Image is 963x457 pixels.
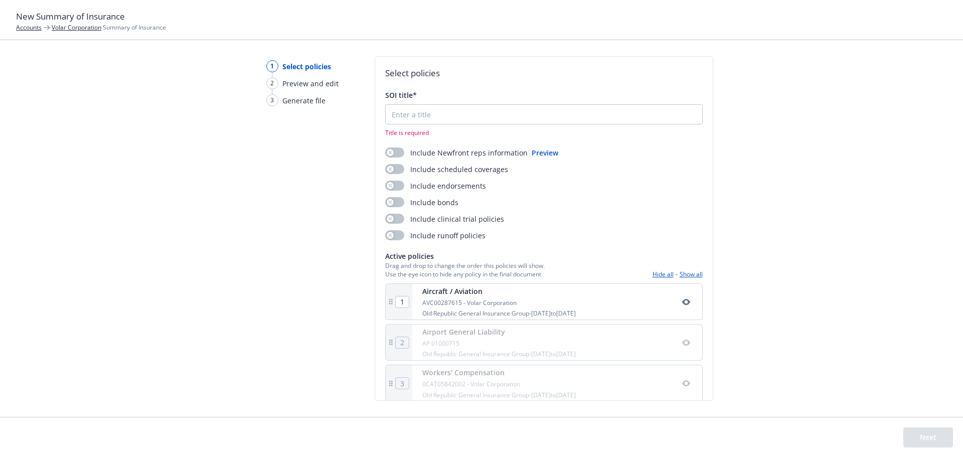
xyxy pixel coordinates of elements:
span: Active policies [385,251,545,261]
div: Workers' Compensation [422,367,576,378]
span: Select policies [282,61,331,72]
span: Generate file [282,95,326,106]
div: 1 [266,60,278,72]
div: Include Newfront reps information [385,147,528,158]
button: Preview [532,147,558,158]
span: Title is required [385,128,703,137]
div: Include endorsements [385,181,486,191]
div: 0CAT05842002 - Volar Corporation [422,380,576,388]
span: Preview and edit [282,78,339,89]
div: Airport General LiabilityAP 01000715Old Republic General Insurance Group-[DATE]to[DATE] [385,324,703,361]
div: Airport General Liability [422,327,576,337]
div: Old Republic General Insurance Group - [DATE] to [DATE] [422,391,576,399]
h1: New Summary of Insurance [16,10,947,23]
div: Old Republic General Insurance Group - [DATE] to [DATE] [422,309,576,318]
div: AVC00287615 - Volar Corporation [422,298,576,307]
div: Old Republic General Insurance Group - [DATE] to [DATE] [422,350,576,358]
div: 2 [266,77,278,89]
div: Include clinical trial policies [385,214,504,224]
span: Drag and drop to change the order this policies will show. Use the eye icon to hide any policy in... [385,261,545,278]
a: Accounts [16,23,42,32]
input: Enter a title [386,105,702,124]
div: Aircraft / AviationAVC00287615 - Volar CorporationOld Republic General Insurance Group-[DATE]to[D... [385,283,703,320]
h2: Select policies [385,67,703,80]
div: Workers' Compensation0CAT05842002 - Volar CorporationOld Republic General Insurance Group-[DATE]t... [385,365,703,401]
div: Include scheduled coverages [385,164,508,175]
a: Volar Corporation [52,23,101,32]
button: Show all [680,270,703,278]
div: - [653,270,703,278]
span: SOI title* [385,90,417,100]
div: Include runoff policies [385,230,486,241]
div: 3 [266,94,278,106]
div: AP 01000715 [422,339,576,348]
div: Aircraft / Aviation [422,286,576,296]
button: Hide all [653,270,674,278]
div: Include bonds [385,197,458,208]
span: Summary of Insurance [52,23,166,32]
